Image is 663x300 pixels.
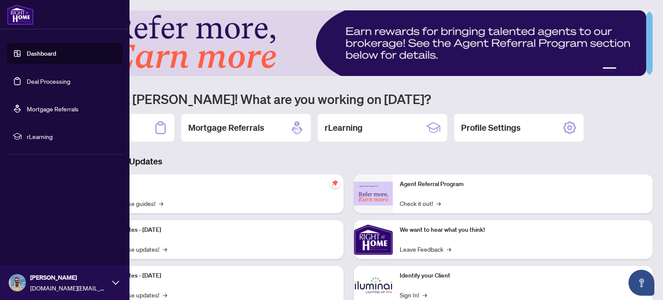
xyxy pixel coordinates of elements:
a: Dashboard [27,50,56,57]
button: 2 [620,67,623,71]
p: We want to hear what you think! [400,225,646,235]
a: Leave Feedback→ [400,244,451,254]
a: Mortgage Referrals [27,105,79,113]
span: → [163,244,167,254]
span: → [159,199,163,208]
span: [DOMAIN_NAME][EMAIL_ADDRESS][DOMAIN_NAME] [30,283,108,293]
span: → [423,290,427,300]
img: Agent Referral Program [354,182,393,205]
span: → [436,199,441,208]
img: logo [7,4,34,25]
img: Profile Icon [9,275,25,291]
span: → [447,244,451,254]
h3: Brokerage & Industry Updates [45,155,653,167]
a: Check it out!→ [400,199,441,208]
a: Deal Processing [27,77,70,85]
span: → [163,290,167,300]
h2: rLearning [325,122,363,134]
h1: Welcome back [PERSON_NAME]! What are you working on [DATE]? [45,91,653,107]
button: 4 [634,67,637,71]
p: Platform Updates - [DATE] [91,225,337,235]
a: Sign In!→ [400,290,427,300]
p: Self-Help [91,180,337,189]
p: Identify your Client [400,271,646,281]
button: 5 [641,67,644,71]
h2: Mortgage Referrals [188,122,264,134]
img: Slide 0 [45,10,646,76]
span: rLearning [27,132,117,141]
span: pushpin [330,178,340,188]
button: 1 [603,67,616,71]
p: Platform Updates - [DATE] [91,271,337,281]
button: Open asap [628,270,654,296]
img: We want to hear what you think! [354,220,393,259]
p: Agent Referral Program [400,180,646,189]
button: 3 [627,67,630,71]
span: [PERSON_NAME] [30,273,108,282]
h2: Profile Settings [461,122,521,134]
